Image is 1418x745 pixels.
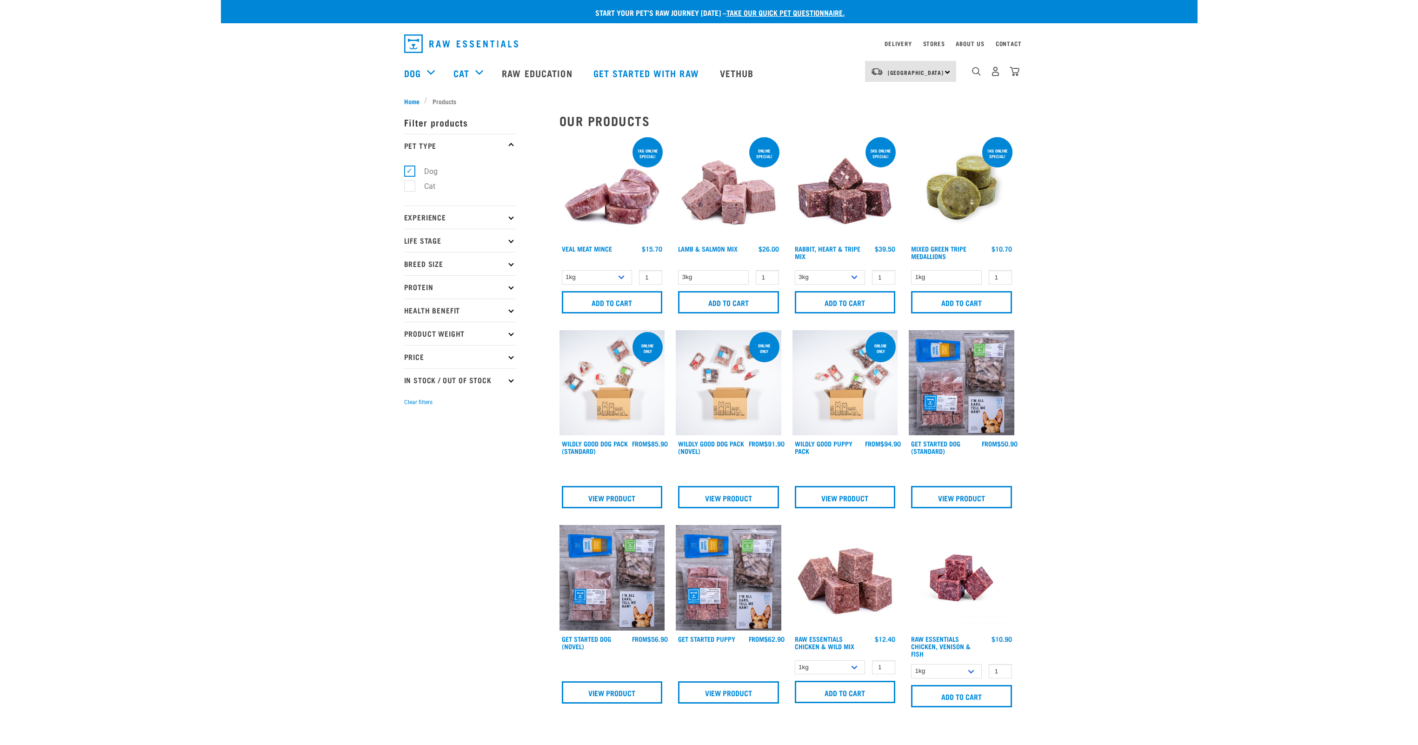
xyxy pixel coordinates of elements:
[749,442,764,445] span: FROM
[562,637,611,648] a: Get Started Dog (Novel)
[397,31,1022,57] nav: dropdown navigation
[711,54,766,92] a: Vethub
[865,442,880,445] span: FROM
[795,681,896,703] input: Add to cart
[228,7,1205,18] p: Start your pet’s raw journey [DATE] –
[795,442,852,452] a: Wildly Good Puppy Pack
[911,291,1012,313] input: Add to cart
[639,270,662,285] input: 1
[404,368,516,392] p: In Stock / Out Of Stock
[404,66,421,80] a: Dog
[996,42,1022,45] a: Contact
[404,299,516,322] p: Health Benefit
[559,525,665,631] img: NSP Dog Novel Update
[749,440,785,447] div: $91.90
[404,345,516,368] p: Price
[923,42,945,45] a: Stores
[982,144,1012,163] div: 1kg online special!
[989,270,1012,285] input: 1
[909,135,1014,241] img: Mixed Green Tripe
[632,440,668,447] div: $85.90
[885,42,912,45] a: Delivery
[404,398,433,406] button: Clear filters
[911,685,1012,707] input: Add to cart
[678,637,735,640] a: Get Started Puppy
[404,96,1014,106] nav: breadcrumbs
[584,54,711,92] a: Get started with Raw
[676,135,781,241] img: 1029 Lamb Salmon Mix 01
[562,486,663,508] a: View Product
[559,330,665,436] img: Dog 0 2sec
[749,635,785,643] div: $62.90
[562,442,628,452] a: Wildly Good Dog Pack (Standard)
[749,339,779,358] div: Online Only
[726,10,845,14] a: take our quick pet questionnaire.
[749,637,764,640] span: FROM
[642,245,662,253] div: $15.70
[632,339,663,358] div: Online Only
[911,442,960,452] a: Get Started Dog (Standard)
[632,635,668,643] div: $56.90
[982,442,997,445] span: FROM
[972,67,981,76] img: home-icon-1@2x.png
[911,637,971,655] a: Raw Essentials Chicken, Venison & Fish
[911,486,1012,508] a: View Product
[956,42,984,45] a: About Us
[404,96,419,106] span: Home
[562,291,663,313] input: Add to cart
[865,144,896,163] div: 3kg online special!
[792,525,898,631] img: Pile Of Cubed Chicken Wild Meat Mix
[795,486,896,508] a: View Product
[909,330,1014,436] img: NSP Dog Standard Update
[875,635,895,643] div: $12.40
[749,144,779,163] div: ONLINE SPECIAL!
[404,275,516,299] p: Protein
[865,339,896,358] div: Online Only
[888,71,944,74] span: [GEOGRAPHIC_DATA]
[404,96,425,106] a: Home
[409,166,441,177] label: Dog
[795,637,854,648] a: Raw Essentials Chicken & Wild Mix
[865,440,901,447] div: $94.90
[872,660,895,675] input: 1
[221,54,1198,92] nav: dropdown navigation
[404,229,516,252] p: Life Stage
[562,681,663,704] a: View Product
[911,247,966,258] a: Mixed Green Tripe Medallions
[409,180,439,192] label: Cat
[872,270,895,285] input: 1
[678,486,779,508] a: View Product
[632,637,647,640] span: FROM
[759,245,779,253] div: $26.00
[795,247,860,258] a: Rabbit, Heart & Tripe Mix
[678,442,744,452] a: Wildly Good Dog Pack (Novel)
[632,144,663,163] div: 1kg online special!
[992,635,1012,643] div: $10.90
[792,135,898,241] img: 1175 Rabbit Heart Tripe Mix 01
[678,291,779,313] input: Add to cart
[678,247,738,250] a: Lamb & Salmon Mix
[795,291,896,313] input: Add to cart
[982,440,1018,447] div: $50.90
[404,34,518,53] img: Raw Essentials Logo
[992,245,1012,253] div: $10.70
[989,664,1012,678] input: 1
[676,330,781,436] img: Dog Novel 0 2sec
[562,247,612,250] a: Veal Meat Mince
[404,206,516,229] p: Experience
[756,270,779,285] input: 1
[404,111,516,134] p: Filter products
[559,135,665,241] img: 1160 Veal Meat Mince Medallions 01
[1010,67,1019,76] img: home-icon@2x.png
[404,252,516,275] p: Breed Size
[453,66,469,80] a: Cat
[871,67,883,76] img: van-moving.png
[875,245,895,253] div: $39.50
[676,525,781,631] img: NPS Puppy Update
[909,525,1014,631] img: Chicken Venison mix 1655
[792,330,898,436] img: Puppy 0 2sec
[493,54,584,92] a: Raw Education
[991,67,1000,76] img: user.png
[632,442,647,445] span: FROM
[404,322,516,345] p: Product Weight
